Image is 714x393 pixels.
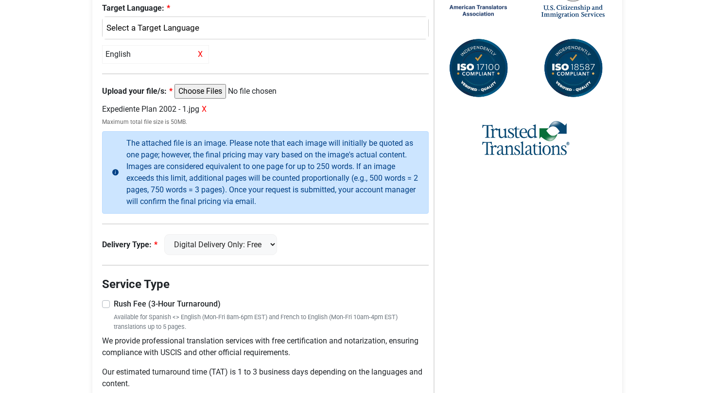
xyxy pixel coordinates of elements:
img: ISO 17100 Compliant Certification [447,37,510,100]
div: English [102,45,209,64]
span: X [195,49,206,60]
strong: Rush Fee (3-Hour Turnaround) [114,299,221,308]
img: Trusted Translations Logo [482,120,570,158]
svg: Information [112,158,119,187]
small: Available for Spanish <> English (Mon-Fri 8am-6pm EST) and French to English (Mon-Fri 10am-4pm ES... [114,312,429,331]
label: Upload your file/s: [102,85,173,97]
div: The attached file is an image. Please note that each image will initially be quoted as one page; ... [119,137,418,207]
legend: Service Type [102,275,429,293]
span: X [202,104,207,114]
p: We provide professional translation services with free certification and notarization, ensuring c... [102,335,429,359]
p: Our estimated turnaround time (TAT) is 1 to 3 business days depending on the languages and content. [102,366,429,390]
div: English [107,22,419,34]
button: English [102,17,429,40]
div: Expediente Plan 2002 - 1.jpg [102,103,429,115]
img: ISO 18587 Compliant Certification [541,37,605,100]
label: Target Language: [102,2,429,14]
label: Delivery Type: [102,239,157,251]
small: Maximum total file size is 50MB. [102,118,429,126]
